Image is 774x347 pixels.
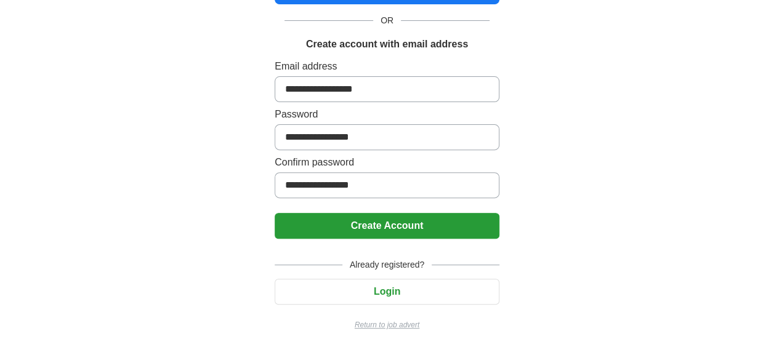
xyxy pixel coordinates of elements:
label: Email address [275,59,499,74]
span: Already registered? [342,258,432,271]
a: Login [275,286,499,297]
button: Login [275,279,499,305]
span: OR [373,14,401,27]
button: Create Account [275,213,499,239]
label: Password [275,107,499,122]
label: Confirm password [275,155,499,170]
a: Return to job advert [275,319,499,330]
h1: Create account with email address [306,37,468,52]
